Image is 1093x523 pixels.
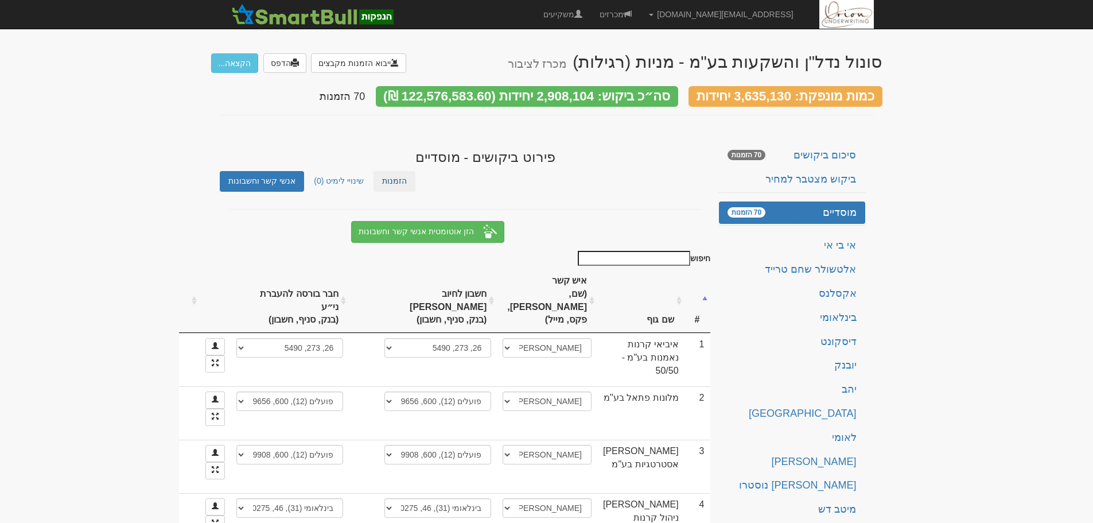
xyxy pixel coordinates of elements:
[228,3,397,26] img: SmartBull Logo
[379,269,497,333] th: חשבון לחיוב כספי (בנק, סניף, חשבון) : activate to sort column ascending
[719,144,865,167] a: סיכום ביקושים
[179,269,200,333] th: : activate to sort column ascending
[719,451,865,474] a: [PERSON_NAME]
[311,53,406,73] button: ייבוא הזמנות מקבצים
[719,474,865,497] a: [PERSON_NAME] נוסטרו
[483,224,497,238] img: hat-and-magic-wand-white-24.png
[374,171,415,191] a: הזמנות
[719,402,865,425] a: [GEOGRAPHIC_DATA]
[719,282,865,305] a: אקסלנס
[597,386,684,440] td: מלונות פתאל בע"מ
[597,269,684,333] th: שם גוף : activate to sort column ascending
[684,386,710,440] td: 2
[578,251,690,266] input: חיפוש
[597,440,684,493] td: [PERSON_NAME] אסטרטגיות בע"מ
[684,440,710,493] td: 3
[719,234,865,257] a: אי בי אי
[508,57,567,70] small: מכרז לציבור
[719,202,865,224] a: מוסדיים
[728,150,766,160] span: 70 הזמנות
[508,52,882,71] div: סונול נדל"ן והשקעות בע"מ - מניות (רגילות)
[684,269,710,333] th: #: activate to sort column descending
[320,91,365,102] span: 70 הזמנות
[728,207,766,218] span: 70 הזמנות
[719,331,865,354] a: דיסקונט
[719,168,865,191] a: ביקוש מצטבר למחיר
[497,269,597,333] th: איש קשר (שם, נייד, פקס, מייל) : activate to sort column ascending
[719,307,865,330] a: בינלאומי
[376,86,678,107] div: סה״כ ביקוש: 2,908,104 יחידות (122,576,583.60 ₪)
[211,53,259,73] button: הקצאה...
[220,171,305,191] a: אנשי קשר וחשבונות
[719,498,865,521] a: מיטב דש
[263,53,306,73] a: הדפס
[574,251,710,266] label: חיפוש
[684,333,710,386] td: 1
[359,227,474,236] span: הזן אוטומטית אנשי קשר וחשבונות
[719,427,865,450] a: לאומי
[719,354,865,377] a: יובנק
[719,378,865,401] a: יהב
[383,150,588,165] h3: פירוט ביקושים - מוסדיים
[351,221,504,243] button: הזן אוטומטית אנשי קשר וחשבונות
[231,269,349,333] th: חבר בורסה להעברת ני״ע (בנק, סניף, חשבון) : activate to sort column ascending
[597,333,684,386] td: איביאי קרנות נאמנות בע"מ - 50/50
[689,86,882,107] div: כמות מונפקת: 3,635,130 יחידות
[719,258,865,281] a: אלטשולר שחם טרייד
[305,171,372,191] a: שינויי לימיט (0)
